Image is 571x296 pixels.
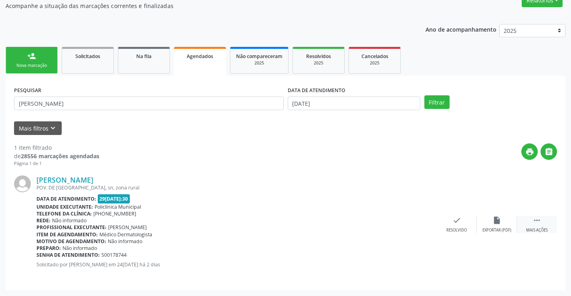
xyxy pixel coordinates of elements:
[75,53,100,60] span: Solicitados
[108,238,142,245] span: Não informado
[36,203,93,210] b: Unidade executante:
[93,210,136,217] span: [PHONE_NUMBER]
[36,224,107,231] b: Profissional executante:
[99,231,152,238] span: Médico Dermatologista
[98,194,130,203] span: 29[DATE]:30
[136,53,151,60] span: Na fila
[6,2,397,10] p: Acompanhe a situação das marcações correntes e finalizadas
[299,60,339,66] div: 2025
[482,228,511,233] div: Exportar (PDF)
[14,143,99,152] div: 1 item filtrado
[52,217,87,224] span: Não informado
[36,238,106,245] b: Motivo de agendamento:
[452,216,461,225] i: check
[36,261,437,268] p: Solicitado por [PERSON_NAME] em 24[DATE] há 2 dias
[288,84,345,97] label: DATA DE ATENDIMENTO
[36,210,92,217] b: Telefone da clínica:
[355,60,395,66] div: 2025
[521,143,538,160] button: print
[63,245,97,252] span: Não informado
[236,60,282,66] div: 2025
[101,252,127,258] span: S00178744
[424,95,450,109] button: Filtrar
[108,224,147,231] span: [PERSON_NAME]
[14,121,62,135] button: Mais filtroskeyboard_arrow_down
[236,53,282,60] span: Não compareceram
[14,160,99,167] div: Página 1 de 1
[95,203,141,210] span: Policlínica Municipal
[36,184,437,191] div: POV. DE [GEOGRAPHIC_DATA], sn, zona rural
[48,124,57,133] i: keyboard_arrow_down
[361,53,388,60] span: Cancelados
[27,52,36,60] div: person_add
[36,245,61,252] b: Preparo:
[306,53,331,60] span: Resolvidos
[14,97,284,110] input: Nome, CNS
[14,152,99,160] div: de
[541,143,557,160] button: 
[426,24,496,34] p: Ano de acompanhamento
[446,228,467,233] div: Resolvido
[288,97,420,110] input: Selecione um intervalo
[187,53,213,60] span: Agendados
[36,231,98,238] b: Item de agendamento:
[36,252,100,258] b: Senha de atendimento:
[36,195,96,202] b: Data de atendimento:
[526,228,548,233] div: Mais ações
[21,152,99,160] strong: 28556 marcações agendadas
[525,147,534,156] i: print
[14,84,41,97] label: PESQUISAR
[533,216,541,225] i: 
[36,175,93,184] a: [PERSON_NAME]
[12,62,52,68] div: Nova marcação
[492,216,501,225] i: insert_drive_file
[36,217,50,224] b: Rede:
[545,147,553,156] i: 
[14,175,31,192] img: img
